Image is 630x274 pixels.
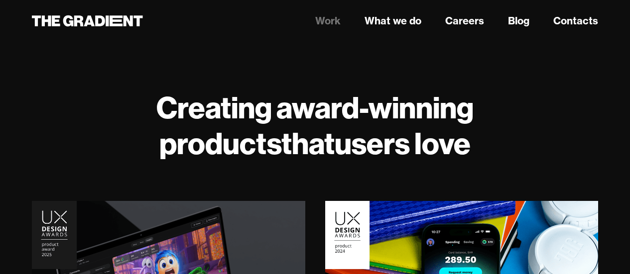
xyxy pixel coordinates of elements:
h1: Creating award-winning products users love [32,90,598,161]
a: Work [315,13,341,28]
a: Blog [508,13,529,28]
a: What we do [365,13,421,28]
a: Careers [445,13,484,28]
a: Contacts [553,13,598,28]
strong: that [281,124,335,162]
